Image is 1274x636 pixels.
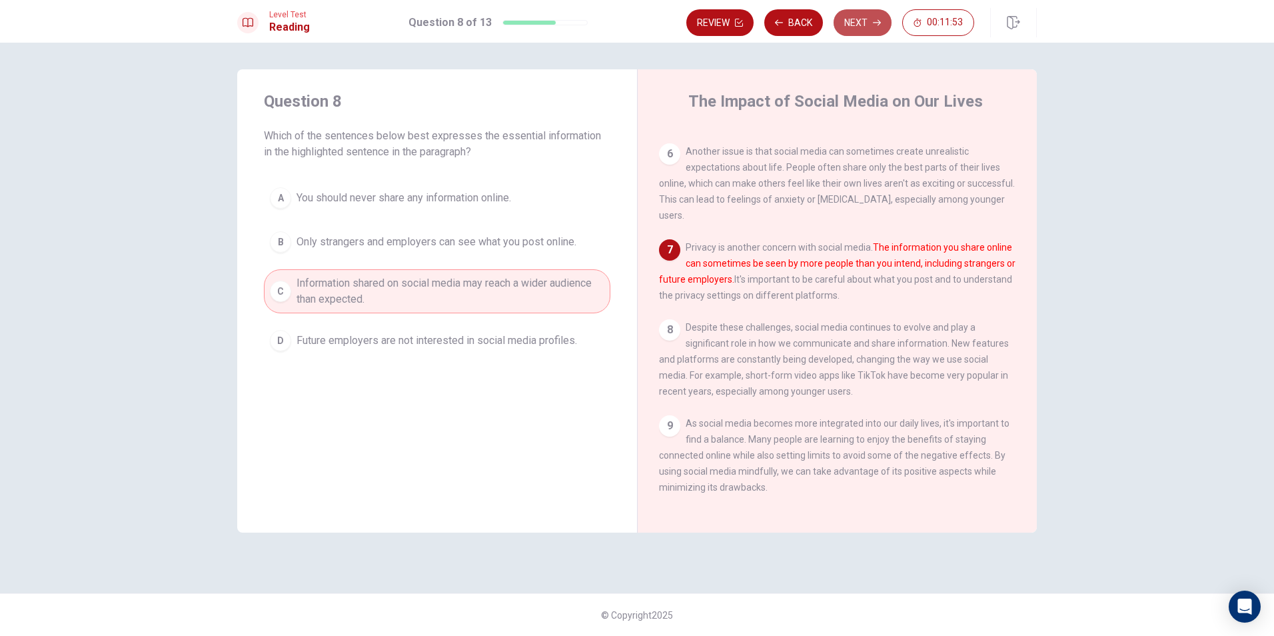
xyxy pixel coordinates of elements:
font: The information you share online can sometimes be seen by more people than you intend, including ... [659,242,1015,285]
h4: Question 8 [264,91,610,112]
span: You should never share any information online. [297,190,511,206]
span: © Copyright 2025 [601,610,673,621]
div: A [270,187,291,209]
button: DFuture employers are not interested in social media profiles. [264,324,610,357]
div: C [270,281,291,302]
button: BOnly strangers and employers can see what you post online. [264,225,610,259]
button: Review [686,9,754,36]
button: Next [834,9,892,36]
div: 9 [659,415,680,437]
div: 7 [659,239,680,261]
span: Despite these challenges, social media continues to evolve and play a significant role in how we ... [659,322,1009,397]
div: D [270,330,291,351]
div: B [270,231,291,253]
span: Level Test [269,10,310,19]
button: AYou should never share any information online. [264,181,610,215]
span: Which of the sentences below best expresses the essential information in the highlighted sentence... [264,128,610,160]
h4: The Impact of Social Media on Our Lives [688,91,983,112]
h1: Reading [269,19,310,35]
span: Only strangers and employers can see what you post online. [297,234,576,250]
span: Future employers are not interested in social media profiles. [297,333,577,349]
button: CInformation shared on social media may reach a wider audience than expected. [264,269,610,313]
span: Another issue is that social media can sometimes create unrealistic expectations about life. Peop... [659,146,1015,221]
span: Privacy is another concern with social media. It's important to be careful about what you post an... [659,242,1015,301]
span: 00:11:53 [927,17,963,28]
button: 00:11:53 [902,9,974,36]
h1: Question 8 of 13 [408,15,492,31]
button: Back [764,9,823,36]
div: 6 [659,143,680,165]
span: As social media becomes more integrated into our daily lives, it's important to find a balance. M... [659,418,1009,493]
span: Information shared on social media may reach a wider audience than expected. [297,275,604,307]
div: 8 [659,319,680,341]
div: Open Intercom Messenger [1229,591,1261,623]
